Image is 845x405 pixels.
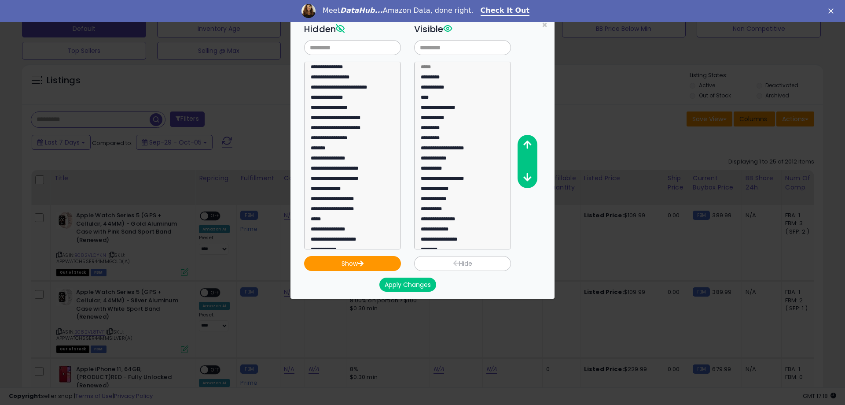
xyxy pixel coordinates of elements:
span: × [542,19,547,31]
div: Close [828,8,837,13]
button: Apply Changes [379,278,436,292]
a: Check It Out [481,6,530,16]
div: Meet Amazon Data, done right. [323,6,474,15]
button: Show [304,256,401,271]
button: Hide [414,256,511,271]
h3: Hidden [304,22,401,36]
img: Profile image for Georgie [301,4,316,18]
i: DataHub... [340,6,383,15]
h3: Visible [414,22,511,36]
